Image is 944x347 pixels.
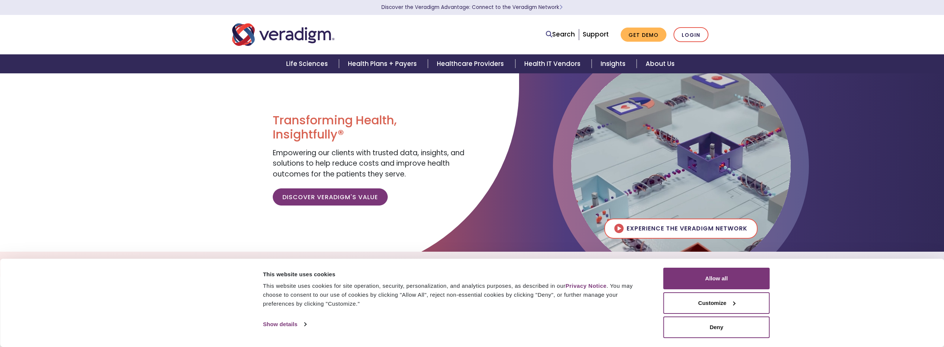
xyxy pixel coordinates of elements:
a: Get Demo [621,28,666,42]
button: Deny [663,316,770,338]
h1: Transforming Health, Insightfully® [273,113,466,142]
a: Privacy Notice [566,283,607,289]
a: Insights [592,54,637,73]
a: About Us [637,54,684,73]
a: Support [583,30,609,39]
button: Customize [663,292,770,314]
span: Learn More [559,4,563,11]
img: Veradigm logo [232,22,335,47]
a: Life Sciences [277,54,339,73]
a: Login [673,27,708,42]
div: This website uses cookies for site operation, security, personalization, and analytics purposes, ... [263,281,647,308]
div: This website uses cookies [263,270,647,279]
a: The Veradigm Network [417,255,516,274]
a: Health Plans + Payers [339,54,428,73]
a: Health IT Vendors [515,54,592,73]
button: Allow all [663,268,770,289]
a: Search [546,29,575,39]
span: Empowering our clients with trusted data, insights, and solutions to help reduce costs and improv... [273,148,464,179]
a: Insights [516,255,564,274]
a: Discover the Veradigm Advantage: Connect to the Veradigm NetworkLearn More [381,4,563,11]
a: Show details [263,319,306,330]
a: Explore Solutions [335,255,417,274]
a: Careers [564,255,610,274]
a: Discover Veradigm's Value [273,188,388,206]
a: Healthcare Providers [428,54,515,73]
